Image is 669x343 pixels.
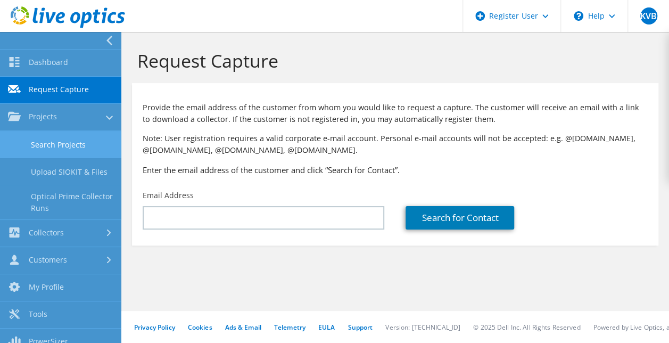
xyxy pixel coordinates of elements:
[406,206,514,230] a: Search for Contact
[134,323,175,332] a: Privacy Policy
[385,323,460,332] li: Version: [TECHNICAL_ID]
[137,50,648,72] h1: Request Capture
[143,164,648,176] h3: Enter the email address of the customer and click “Search for Contact”.
[348,323,373,332] a: Support
[225,323,261,332] a: Ads & Email
[473,323,580,332] li: © 2025 Dell Inc. All Rights Reserved
[143,102,648,125] p: Provide the email address of the customer from whom you would like to request a capture. The cust...
[274,323,305,332] a: Telemetry
[318,323,335,332] a: EULA
[574,11,583,21] svg: \n
[188,323,212,332] a: Cookies
[143,190,194,201] label: Email Address
[143,133,648,156] p: Note: User registration requires a valid corporate e-mail account. Personal e-mail accounts will ...
[640,7,657,24] span: KVB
